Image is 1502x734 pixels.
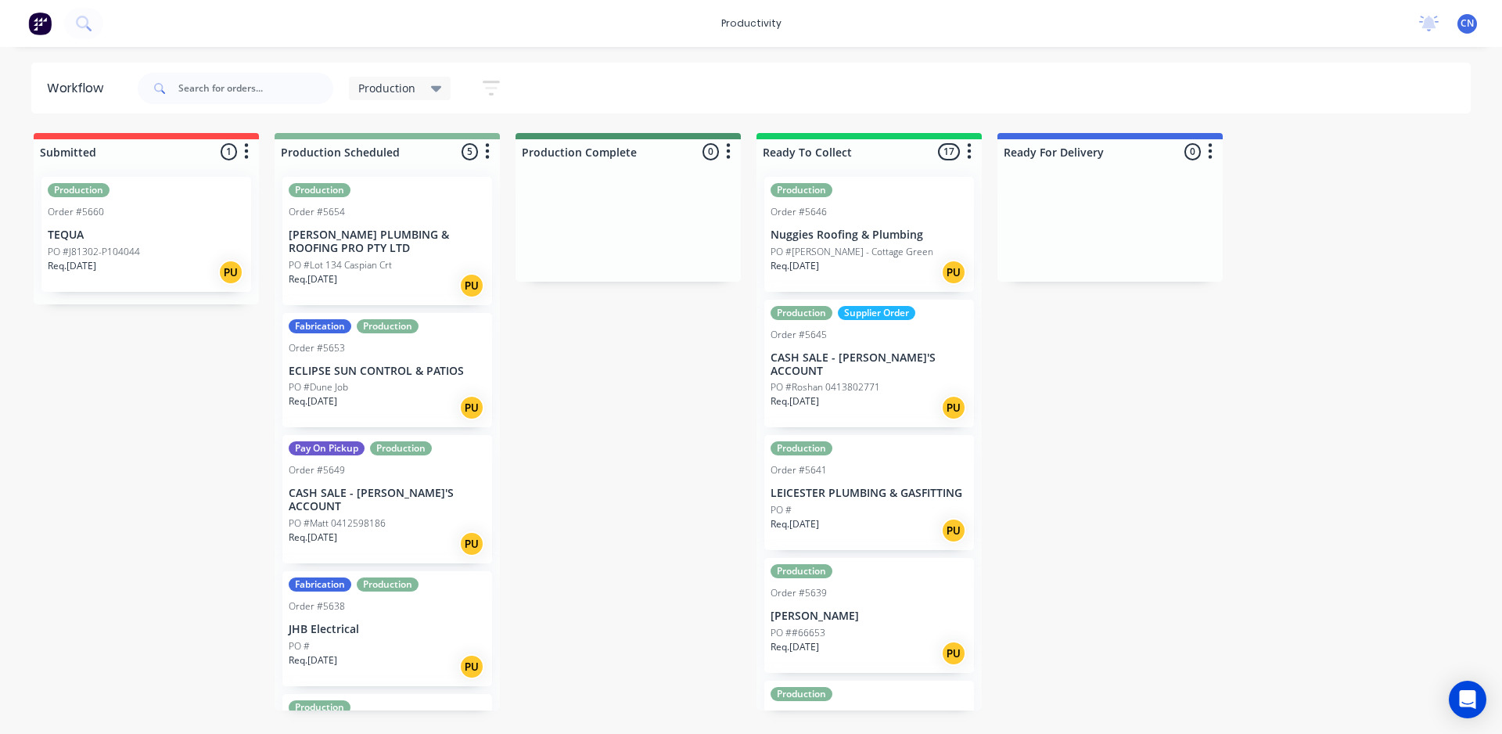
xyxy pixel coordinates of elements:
p: PO ##66653 [771,626,825,640]
div: Production [289,700,350,714]
div: FabricationProductionOrder #5653ECLIPSE SUN CONTROL & PATIOSPO #Dune JobReq.[DATE]PU [282,313,492,428]
p: CASH SALE - [PERSON_NAME]'S ACCOUNT [771,351,968,378]
div: Order #5654 [289,205,345,219]
p: PO #J81302-P104044 [48,245,140,259]
p: ECLIPSE SUN CONTROL & PATIOS [289,365,486,378]
div: PU [941,518,966,543]
span: CN [1461,16,1474,31]
div: Order #5653 [289,341,345,355]
div: Production [48,183,110,197]
div: PU [459,654,484,679]
div: Order #5649 [289,463,345,477]
div: FabricationProductionOrder #5638JHB ElectricalPO #Req.[DATE]PU [282,571,492,686]
div: Order #5638 [289,599,345,613]
p: [PERSON_NAME] PLUMBING & ROOFING PRO PTY LTD [289,228,486,255]
p: Req. [DATE] [48,259,96,273]
p: Req. [DATE] [289,394,337,408]
div: Production [771,687,832,701]
input: Search for orders... [178,73,333,104]
p: PO #Lot 134 Caspian Crt [289,258,392,272]
div: Supplier Order [838,306,915,320]
div: ProductionOrder #5654[PERSON_NAME] PLUMBING & ROOFING PRO PTY LTDPO #Lot 134 Caspian CrtReq.[DATE]PU [282,177,492,305]
div: ProductionOrder #5646Nuggies Roofing & PlumbingPO #[PERSON_NAME] - Cottage GreenReq.[DATE]PU [764,177,974,292]
p: TEQUA [48,228,245,242]
div: Production [357,577,419,592]
div: PU [218,260,243,285]
div: ProductionOrder #5660TEQUAPO #J81302-P104044Req.[DATE]PU [41,177,251,292]
p: PO #Dune Job [289,380,348,394]
div: Production [771,564,832,578]
p: PO #Roshan 0413802771 [771,380,880,394]
p: [PERSON_NAME] [771,610,968,623]
div: productivity [713,12,789,35]
img: Factory [28,12,52,35]
p: Req. [DATE] [771,394,819,408]
p: Req. [DATE] [289,531,337,545]
div: Production [771,441,832,455]
p: JHB Electrical [289,623,486,636]
p: Req. [DATE] [289,272,337,286]
p: Req. [DATE] [289,653,337,667]
p: Req. [DATE] [771,259,819,273]
div: Order #5639 [771,586,827,600]
div: Production [357,319,419,333]
p: PO # [771,503,792,517]
div: Order #5641 [771,463,827,477]
div: PU [941,260,966,285]
div: Pay On Pickup [289,441,365,455]
div: ProductionOrder #5639[PERSON_NAME]PO ##66653Req.[DATE]PU [764,558,974,673]
p: PO #Matt 0412598186 [289,516,386,531]
div: Production [289,183,350,197]
div: Order #5660 [48,205,104,219]
div: Fabrication [289,577,351,592]
div: Order #5645 [771,328,827,342]
div: PU [941,395,966,420]
div: Workflow [47,79,111,98]
div: PU [941,641,966,666]
div: Production [370,441,432,455]
p: PO #[PERSON_NAME] - Cottage Green [771,245,933,259]
p: Req. [DATE] [771,640,819,654]
p: Req. [DATE] [771,517,819,531]
div: PU [459,395,484,420]
div: ProductionOrder #5641LEICESTER PLUMBING & GASFITTINGPO #Req.[DATE]PU [764,435,974,550]
p: PO # [289,639,310,653]
div: Production [771,306,832,320]
div: Pay On PickupProductionOrder #5649CASH SALE - [PERSON_NAME]'S ACCOUNTPO #Matt 0412598186Req.[DATE]PU [282,435,492,563]
div: PU [459,273,484,298]
p: CASH SALE - [PERSON_NAME]'S ACCOUNT [289,487,486,513]
div: Order #5646 [771,205,827,219]
div: Production [771,183,832,197]
p: Nuggies Roofing & Plumbing [771,228,968,242]
div: Order #5636 [771,709,827,723]
span: Production [358,80,415,96]
p: LEICESTER PLUMBING & GASFITTING [771,487,968,500]
div: Fabrication [289,319,351,333]
div: ProductionSupplier OrderOrder #5645CASH SALE - [PERSON_NAME]'S ACCOUNTPO #Roshan 0413802771Req.[D... [764,300,974,428]
div: Open Intercom Messenger [1449,681,1486,718]
div: PU [459,531,484,556]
